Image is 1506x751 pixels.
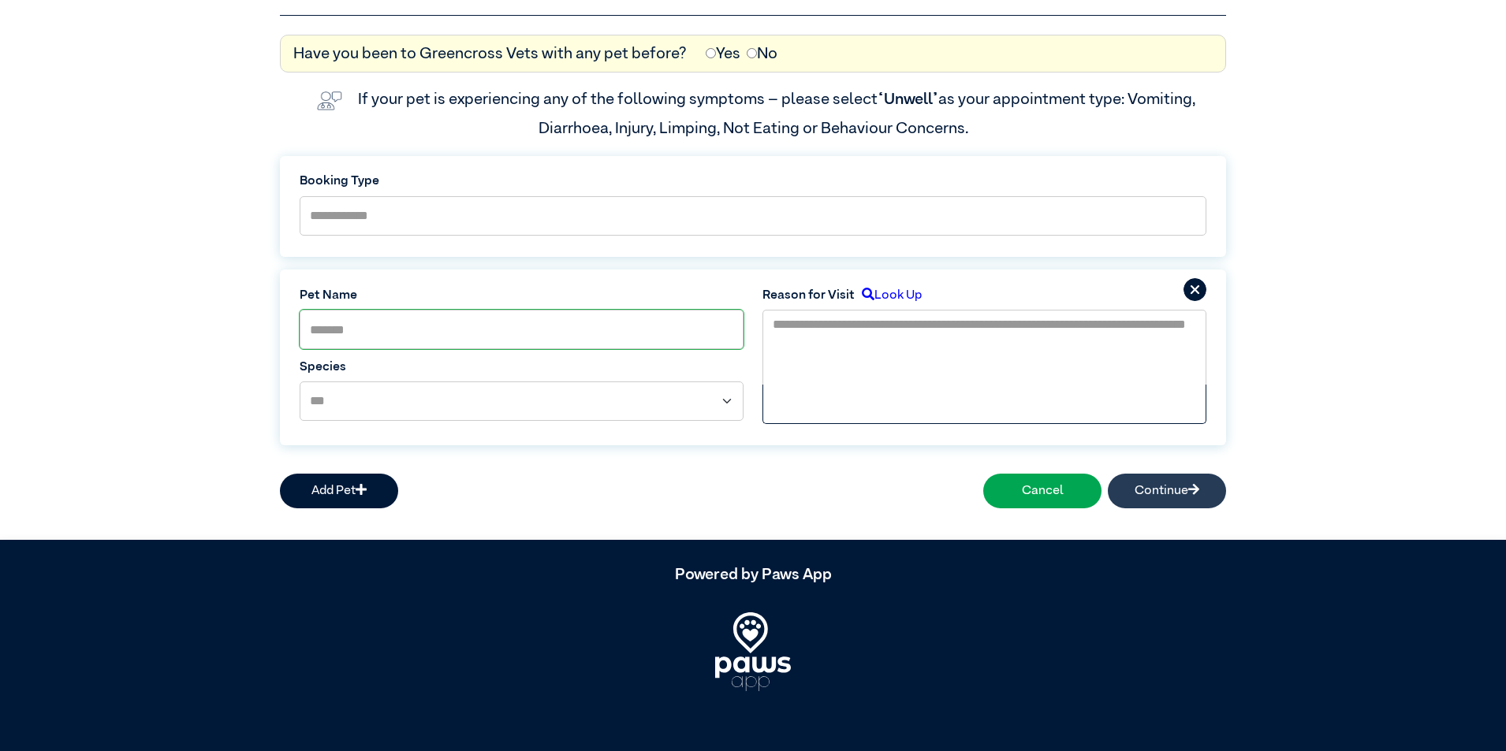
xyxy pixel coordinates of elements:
[762,286,855,305] label: Reason for Visit
[311,85,349,117] img: vet
[747,48,757,58] input: No
[280,565,1226,584] h5: Powered by Paws App
[300,358,744,377] label: Species
[300,172,1206,191] label: Booking Type
[706,42,740,65] label: Yes
[747,42,777,65] label: No
[878,91,938,107] span: “Unwell”
[280,474,398,508] button: Add Pet
[293,42,687,65] label: Have you been to Greencross Vets with any pet before?
[706,48,716,58] input: Yes
[358,91,1198,136] label: If your pet is experiencing any of the following symptoms – please select as your appointment typ...
[983,474,1102,508] button: Cancel
[855,286,922,305] label: Look Up
[300,286,744,305] label: Pet Name
[715,612,791,691] img: PawsApp
[1108,474,1226,508] button: Continue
